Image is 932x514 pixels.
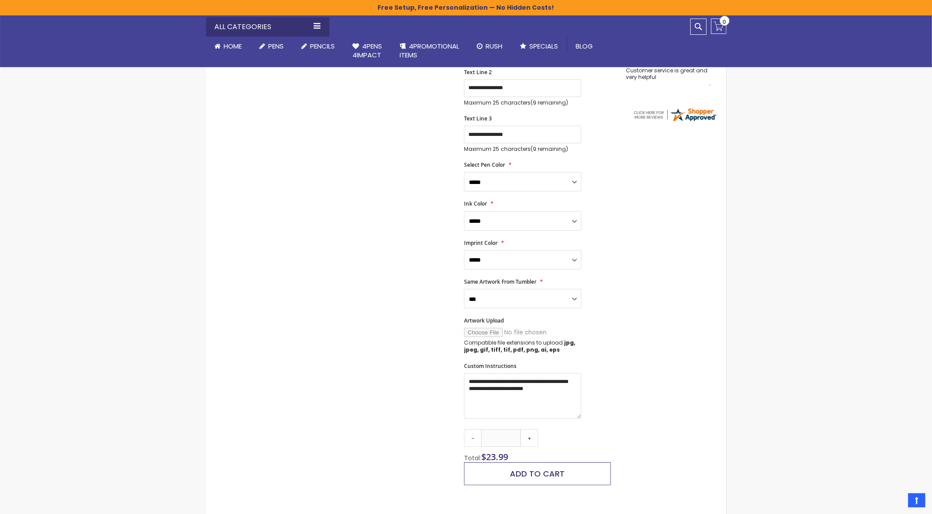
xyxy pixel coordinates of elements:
div: Customer service is great and very helpful [626,68,711,86]
p: Maximum 25 characters [464,146,581,153]
span: Artwork Upload [464,317,504,324]
a: 4pens.com certificate URL [633,117,717,124]
span: 4Pens 4impact [353,41,382,60]
span: Text Line 2 [464,68,492,76]
span: 4PROMOTIONAL ITEMS [400,41,460,60]
span: $ [481,451,508,463]
a: Blog [567,37,602,56]
span: Pencils [311,41,335,51]
a: Pens [251,37,293,56]
button: Add to Cart [464,462,610,485]
a: 4Pens4impact [344,37,391,65]
a: Pencils [293,37,344,56]
span: Same Artwork From Tumbler [464,278,536,285]
a: Home [206,37,251,56]
span: Blog [576,41,593,51]
a: Specials [512,37,567,56]
a: - [464,429,482,447]
span: Ink Color [464,200,487,207]
strong: jpg, jpeg, gif, tiff, tif, pdf, png, ai, eps [464,339,575,353]
a: Rush [468,37,512,56]
a: 4PROMOTIONALITEMS [391,37,468,65]
span: Specials [530,41,558,51]
span: (9 remaining) [531,99,568,106]
span: Rush [486,41,503,51]
a: + [520,429,538,447]
a: 0 [711,19,726,34]
p: Compatible file extensions to upload: [464,339,581,353]
iframe: PayPal [464,492,610,512]
span: (9 remaining) [531,145,568,153]
span: Imprint Color [464,239,498,247]
iframe: Google Customer Reviews [859,490,932,514]
div: All Categories [206,17,329,37]
span: Select Pen Color [464,161,505,169]
span: Pens [269,41,284,51]
p: Maximum 25 characters [464,99,581,106]
span: Text Line 3 [464,115,492,122]
span: 0 [723,18,726,26]
span: Total: [464,454,481,462]
span: Add to Cart [510,468,565,479]
span: Home [224,41,242,51]
img: 4pens.com widget logo [633,107,717,123]
span: 23.99 [486,451,508,463]
span: Custom Instructions [464,362,517,370]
